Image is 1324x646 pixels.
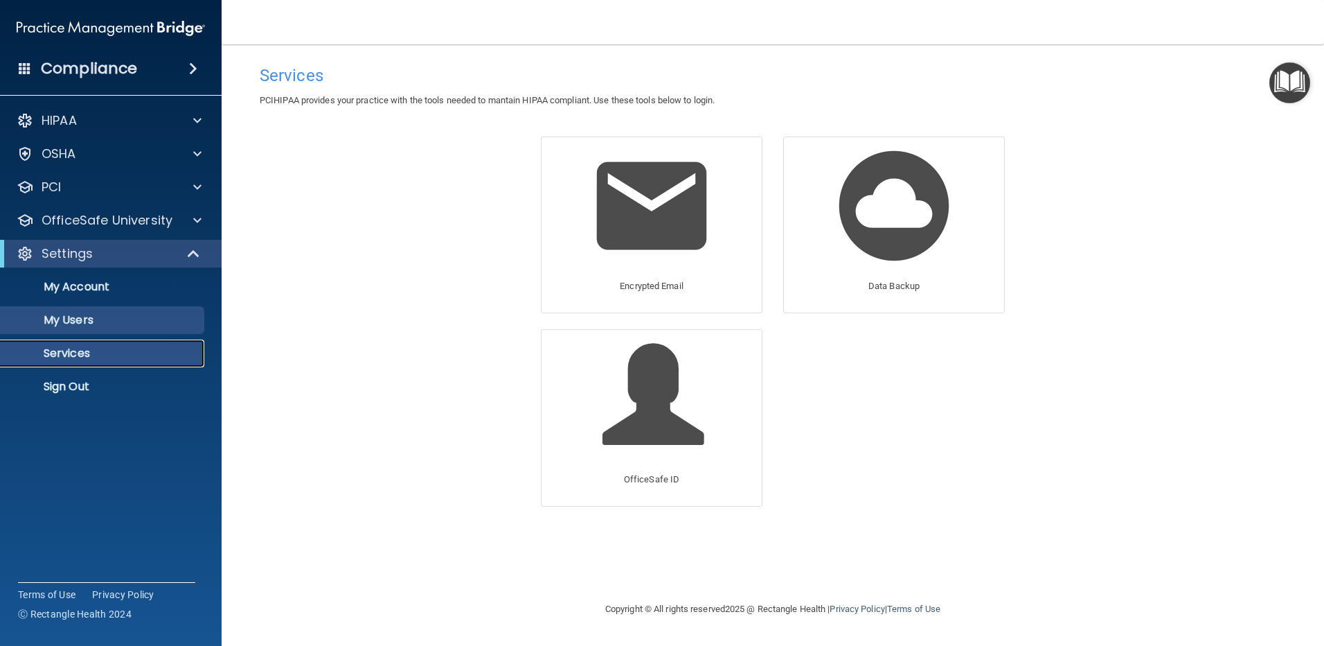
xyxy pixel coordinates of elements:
[92,588,154,602] a: Privacy Policy
[9,280,198,294] p: My Account
[18,607,132,621] span: Ⓒ Rectangle Health 2024
[17,15,205,42] img: PMB logo
[42,212,172,229] p: OfficeSafe University
[541,329,762,506] a: OfficeSafe ID
[9,313,198,327] p: My Users
[1269,62,1310,103] button: Open Resource Center
[620,278,683,295] p: Encrypted Email
[586,140,717,272] img: Encrypted Email
[42,146,76,162] p: OSHA
[260,95,715,105] span: PCIHIPAA provides your practice with the tools needed to mantain HIPAA compliant. Use these tools...
[42,179,61,195] p: PCI
[828,140,960,272] img: Data Backup
[887,604,940,614] a: Terms of Use
[17,112,202,129] a: HIPAA
[783,137,1005,313] a: Data Backup Data Backup
[9,347,198,360] p: Services
[624,471,679,488] p: OfficeSafe ID
[17,179,202,195] a: PCI
[520,587,1026,631] div: Copyright © All rights reserved 2025 @ Rectangle Health | |
[42,245,93,262] p: Settings
[42,112,77,129] p: HIPAA
[541,137,762,313] a: Encrypted Email Encrypted Email
[1084,548,1307,603] iframe: Drift Widget Chat Controller
[17,146,202,162] a: OSHA
[17,212,202,229] a: OfficeSafe University
[18,588,75,602] a: Terms of Use
[830,604,884,614] a: Privacy Policy
[260,67,1286,85] h4: Services
[9,380,198,394] p: Sign Out
[41,59,137,78] h4: Compliance
[868,278,920,295] p: Data Backup
[17,245,201,262] a: Settings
